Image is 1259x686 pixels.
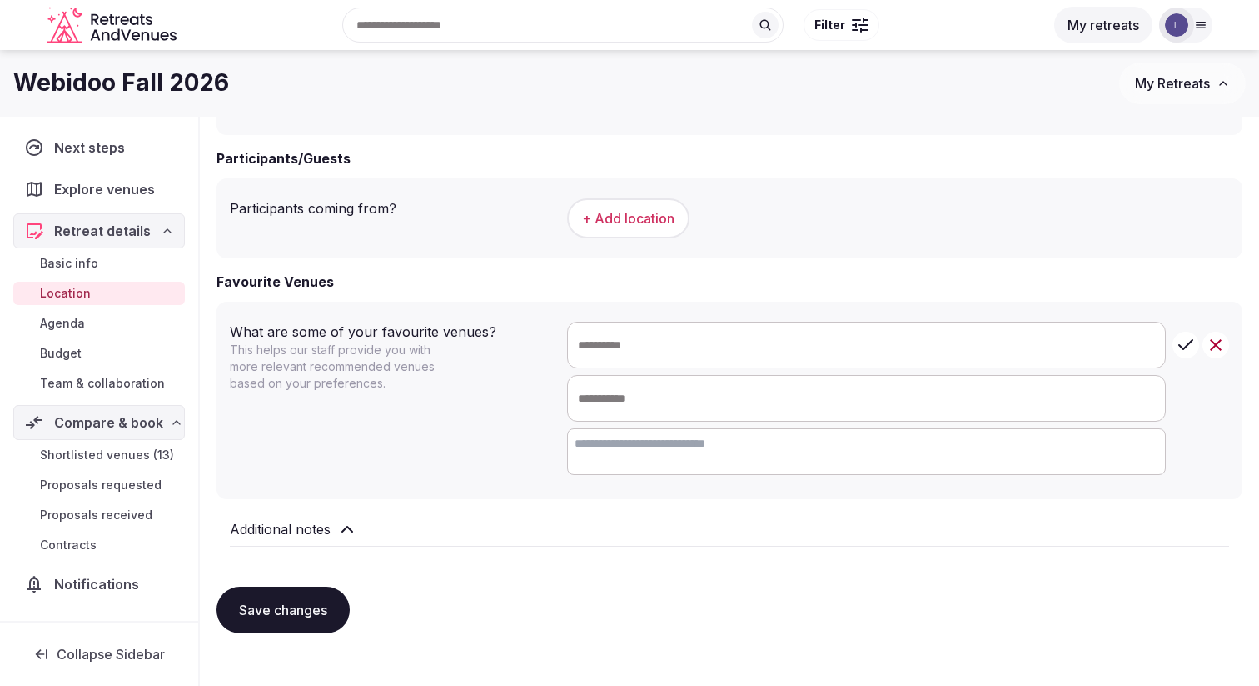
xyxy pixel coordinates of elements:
[1165,13,1188,37] img: Luke Fujii
[1135,75,1210,92] span: My Retreats
[40,375,165,392] span: Team & collaboration
[40,255,98,272] span: Basic info
[216,587,350,633] button: Save changes
[13,172,185,207] a: Explore venues
[13,342,185,365] a: Budget
[40,285,91,302] span: Location
[230,315,554,342] div: What are some of your favourite venues?
[54,413,163,433] span: Compare & book
[13,636,185,673] button: Collapse Sidebar
[13,533,185,557] a: Contracts
[13,130,185,165] a: Next steps
[13,67,229,99] h1: Webidoo Fall 2026
[13,372,185,395] a: Team & collaboration
[230,519,331,539] h2: Additional notes
[40,537,97,553] span: Contracts
[40,447,174,463] span: Shortlisted venues (13)
[57,646,165,663] span: Collapse Sidebar
[40,315,85,332] span: Agenda
[567,198,689,238] button: + Add location
[216,272,334,292] h2: Favourite Venues
[40,345,82,362] span: Budget
[13,312,185,335] a: Agenda
[54,179,162,199] span: Explore venues
[1054,17,1152,33] a: My retreats
[54,138,132,158] span: Next steps
[13,443,185,467] a: Shortlisted venues (13)
[40,477,162,493] span: Proposals requested
[13,567,185,602] a: Notifications
[804,9,879,41] button: Filter
[13,282,185,305] a: Location
[13,503,185,527] a: Proposals received
[47,7,180,44] a: Visit the homepage
[54,221,151,241] span: Retreat details
[1119,63,1246,104] button: My Retreats
[1054,7,1152,43] button: My retreats
[40,507,152,523] span: Proposals received
[216,148,351,168] h2: Participants/Guests
[230,342,443,392] p: This helps our staff provide you with more relevant recommended venues based on your preferences.
[13,252,185,275] a: Basic info
[47,7,180,44] svg: Retreats and Venues company logo
[54,574,146,594] span: Notifications
[230,192,554,218] div: Participants coming from?
[814,17,845,33] span: Filter
[13,473,185,497] a: Proposals requested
